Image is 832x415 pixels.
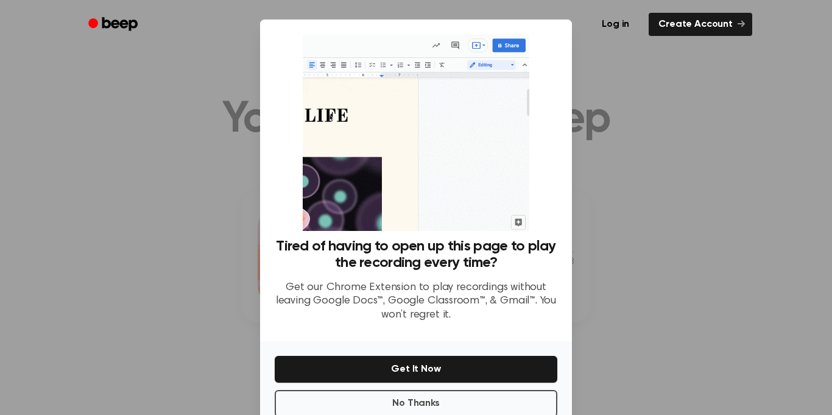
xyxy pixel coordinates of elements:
[275,238,557,271] h3: Tired of having to open up this page to play the recording every time?
[80,13,149,37] a: Beep
[275,281,557,322] p: Get our Chrome Extension to play recordings without leaving Google Docs™, Google Classroom™, & Gm...
[303,34,529,231] img: Beep extension in action
[590,10,641,38] a: Log in
[649,13,752,36] a: Create Account
[275,356,557,383] button: Get It Now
